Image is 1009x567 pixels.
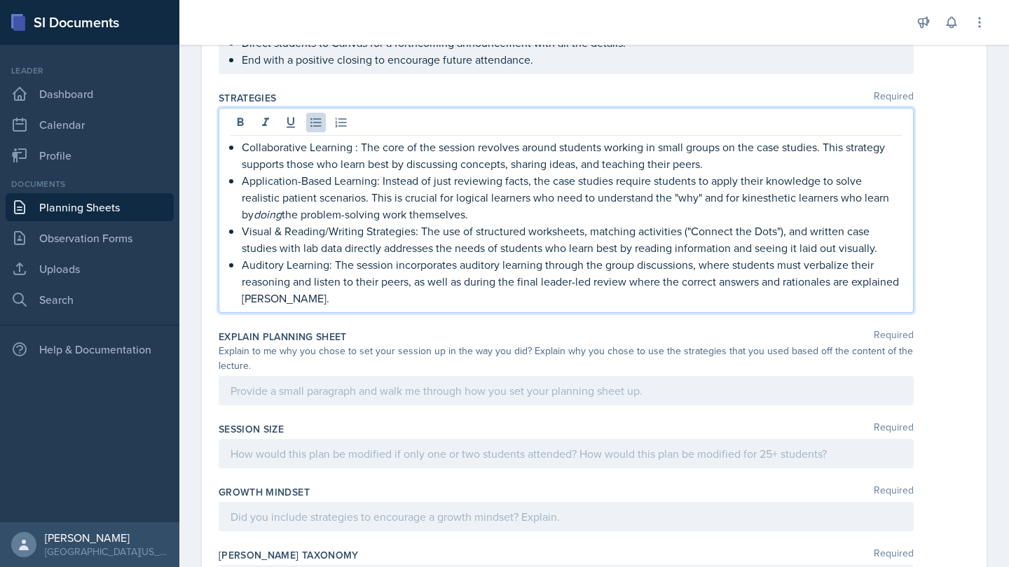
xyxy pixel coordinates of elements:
a: Uploads [6,255,174,283]
label: Growth Mindset [219,485,310,499]
a: Planning Sheets [6,193,174,221]
div: [PERSON_NAME] [45,531,168,545]
label: Strategies [219,91,277,105]
span: Required [874,91,914,105]
p: Visual & Reading/Writing Strategies: The use of structured worksheets, matching activities ("Conn... [242,223,902,256]
div: Documents [6,178,174,190]
a: Search [6,286,174,314]
span: Required [874,330,914,344]
a: Profile [6,141,174,169]
div: Leader [6,64,174,77]
p: Collaborative Learning : The core of the session revolves around students working in small groups... [242,139,902,172]
div: [GEOGRAPHIC_DATA][US_STATE] [45,545,168,559]
em: doing [254,206,282,222]
div: Explain to me why you chose to set your session up in the way you did? Explain why you chose to u... [219,344,914,373]
span: Required [874,548,914,562]
span: Required [874,422,914,436]
p: Auditory Learning: The session incorporates auditory learning through the group discussions, wher... [242,256,902,307]
a: Dashboard [6,80,174,108]
label: [PERSON_NAME] Taxonomy [219,548,359,562]
a: Calendar [6,111,174,139]
p: End with a positive closing to encourage future attendance. [242,51,902,68]
a: Observation Forms [6,224,174,252]
div: Help & Documentation [6,335,174,363]
span: Required [874,485,914,499]
label: Explain Planning Sheet [219,330,347,344]
p: Application-Based Learning: Instead of just reviewing facts, the case studies require students to... [242,172,902,223]
label: Session Size [219,422,284,436]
